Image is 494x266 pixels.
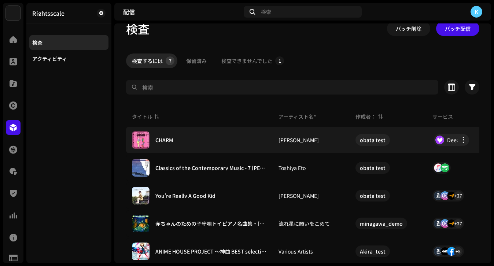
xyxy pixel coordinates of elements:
div: obata test [360,134,386,146]
span: Various Artists [279,249,344,254]
div: Akira_test [360,245,386,257]
img: bdd2eae0-243f-4423-bba0-9c1651befa36 [132,131,150,149]
span: Mitsuki Aoyama [279,137,344,143]
div: obata test [360,162,386,174]
div: 作成者： [355,113,376,120]
re-m-nav-item: アクティビティ [29,51,108,66]
div: アクティビティ [32,56,67,62]
div: 検査できませんでした [221,53,272,68]
div: Various Artists [279,249,313,254]
span: 流れ星に願いをこめて [279,221,344,226]
span: バッチ削除 [396,21,421,36]
div: [PERSON_NAME] [279,193,319,198]
div: obata test [360,190,386,202]
span: バッチ配信 [445,21,471,36]
div: CHARM [155,137,173,143]
div: 配信 [123,9,241,15]
span: obata test [355,162,421,174]
span: obata test [355,190,421,202]
div: You're Really A Good Kid [155,193,215,198]
span: minagawa_demo [355,218,421,229]
img: e07a964a-ff35-458f-87b1-7582bce1715e [132,243,150,260]
div: +27 [454,191,462,200]
div: Toshiya Eto [279,165,306,170]
div: タイトル [132,113,152,120]
div: ANIME HOUSE PROJECT ～神曲 BEST selection～ [155,249,267,254]
span: obata test [355,134,421,146]
div: Deezer [447,137,464,143]
div: Classics of the Contemporary Music - 7 Michio Mamiya: Concerto for Violin / Sonata for Violin, Pi... [155,165,267,170]
div: Rightsscale [32,10,64,16]
img: 94c1d8ef-eac2-46f1-b728-fe59f34308f6 [6,6,21,21]
span: Toshiya Eto [279,165,344,170]
p-badge: 1 [275,56,284,65]
div: +5 [454,247,462,256]
input: 検索 [126,80,438,95]
button: バッチ配信 [436,21,479,36]
div: 赤ちゃんのための子守唄トイピアノ名曲集・おやすみママといっしょ [155,221,267,226]
span: 検査 [126,21,150,36]
div: minagawa_demo [360,218,403,229]
p-badge: 7 [166,56,174,65]
button: バッチ削除 [387,21,430,36]
span: Migiwa Miyajima [279,193,344,198]
div: [PERSON_NAME] [279,137,319,143]
re-m-nav-item: 検査 [29,35,108,50]
div: +27 [454,219,462,228]
span: 検索 [261,9,271,15]
div: 流れ星に願いをこめて [279,221,330,226]
div: 検査するには [132,53,163,68]
div: 保留済み [186,53,207,68]
img: 702f26e9-365c-4195-a574-c44c96135603 [132,159,150,177]
span: Akira_test [355,245,421,257]
div: K [471,6,482,18]
img: c6df6992-4c7f-4e4f-ae4a-5c39f0063ee6 [132,215,150,232]
img: 2ed3fedc-427e-4e3a-83cd-bc278c21c457 [132,187,150,204]
div: 検査 [32,40,43,45]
